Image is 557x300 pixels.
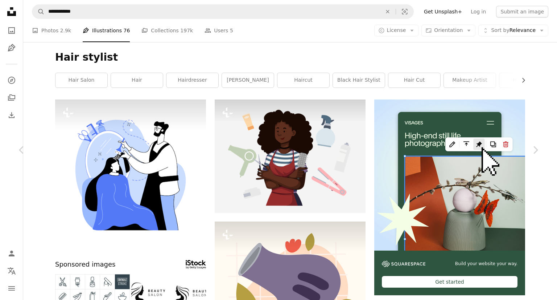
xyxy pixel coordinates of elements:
a: Users 5 [205,19,233,42]
button: Clear [380,5,396,19]
span: 197k [180,27,193,35]
div: Get started [382,276,517,288]
a: Photos 2.9k [32,19,71,42]
form: Find visuals sitewide [32,4,414,19]
a: black hair stylist [333,73,385,88]
span: Sponsored images [55,259,115,270]
button: Submit an image [496,6,548,17]
span: Relevance [491,27,536,34]
span: License [387,27,406,33]
a: hairdresser [166,73,218,88]
button: scroll list to the right [517,73,525,88]
img: file-1606177908946-d1eed1cbe4f5image [382,261,425,267]
a: hair style [499,73,551,88]
img: A woman holding a hairdryer in her hands [215,100,366,213]
a: haircut [277,73,329,88]
button: Visual search [396,5,413,19]
a: hair [111,73,163,88]
a: A woman holding a hairdryer in her hands [215,153,366,159]
span: 5 [230,27,233,35]
span: Build your website your way. [455,261,517,267]
span: Sort by [491,27,509,33]
a: Log in / Sign up [4,246,19,261]
button: License [374,25,419,36]
h1: Hair stylist [55,51,525,64]
a: Log in [466,6,490,17]
span: Orientation [434,27,463,33]
a: Explore [4,73,19,88]
a: hair cut [388,73,440,88]
button: Orientation [421,25,475,36]
a: hair salon [55,73,107,88]
span: 2.9k [60,27,71,35]
a: Hair coloring isolated cartoon vector illustrations. Smiling girl came to color her hair in the s... [55,171,206,178]
button: Menu [4,281,19,296]
button: Sort byRelevance [478,25,548,36]
img: file-1723602894256-972c108553a7image [374,100,525,251]
a: makeup artist [444,73,496,88]
a: Illustrations [4,41,19,55]
a: [PERSON_NAME] [222,73,274,88]
button: Search Unsplash [32,5,45,19]
a: Photos [4,23,19,38]
img: Hair coloring isolated cartoon vector illustrations. Smiling girl came to color her hair in the s... [55,100,206,251]
button: Language [4,264,19,278]
a: Get Unsplash+ [420,6,466,17]
a: Download History [4,108,19,122]
a: Build your website your way.Get started [374,100,525,295]
a: Collections [4,90,19,105]
a: Collections 197k [141,19,193,42]
a: Next [513,115,557,185]
a: A purple hair dryer sitting on top of a table [215,293,366,300]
